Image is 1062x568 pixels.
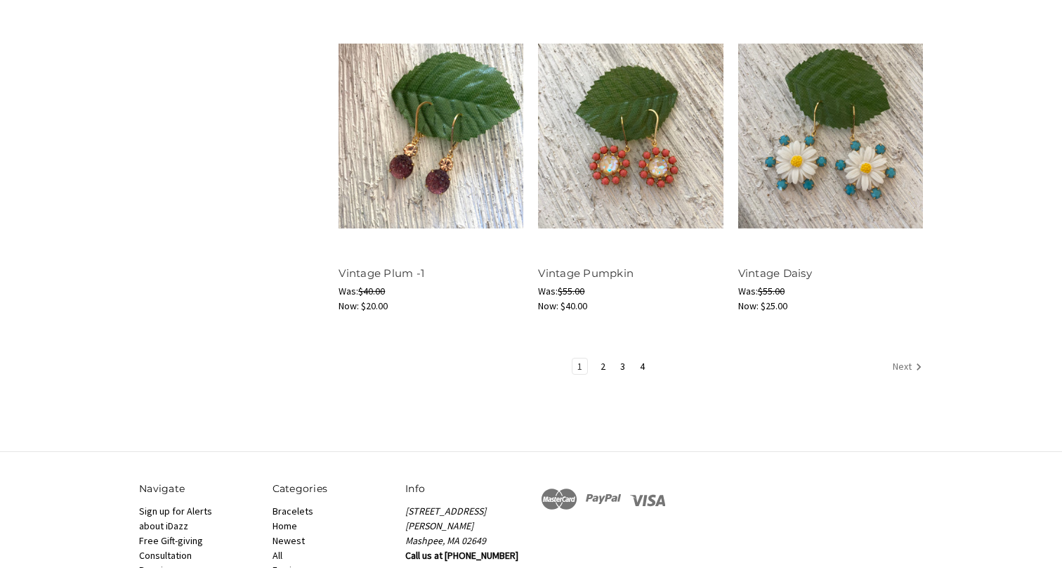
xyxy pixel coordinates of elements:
a: Free Gift-giving Consultation [139,534,203,562]
span: Now: [538,299,558,312]
h5: Info [405,482,524,496]
a: Page 4 of 4 [635,359,650,374]
span: Now: [738,299,759,312]
a: Vintage Daisy [738,266,812,280]
a: Vintage Pumpkin [538,14,723,258]
a: Home [273,519,297,532]
a: Page 3 of 4 [615,359,630,374]
span: Now: [339,299,359,312]
div: Was: [339,284,523,299]
span: $40.00 [358,285,385,297]
h5: Navigate [139,482,258,496]
strong: Call us at [PHONE_NUMBER] [405,549,518,562]
span: $40.00 [560,299,587,312]
div: Was: [738,284,923,299]
a: Page 1 of 4 [572,359,587,374]
a: All [273,549,282,562]
a: Sign up for Alerts [139,505,212,517]
a: Vintage Plum -1 [339,266,424,280]
nav: pagination [339,358,923,377]
a: Page 2 of 4 [596,359,610,374]
img: Vintage Plum -1 [339,44,523,228]
a: Next [888,359,922,377]
a: Newest [273,534,305,547]
a: about iDazz [139,519,188,532]
span: $25.00 [761,299,787,312]
a: Vintage Pumpkin [538,266,634,280]
address: [STREET_ADDRESS][PERSON_NAME] Mashpee, MA 02649 [405,504,524,548]
h5: Categories [273,482,391,496]
a: Vintage Daisy [738,14,923,258]
img: Vintage Pumpkin [538,44,723,228]
span: $20.00 [361,299,388,312]
a: Vintage Plum -1 [339,14,523,258]
a: Bracelets [273,505,313,517]
span: $55.00 [758,285,785,297]
span: $55.00 [558,285,584,297]
div: Was: [538,284,723,299]
img: Vintage Daisy [738,44,923,228]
